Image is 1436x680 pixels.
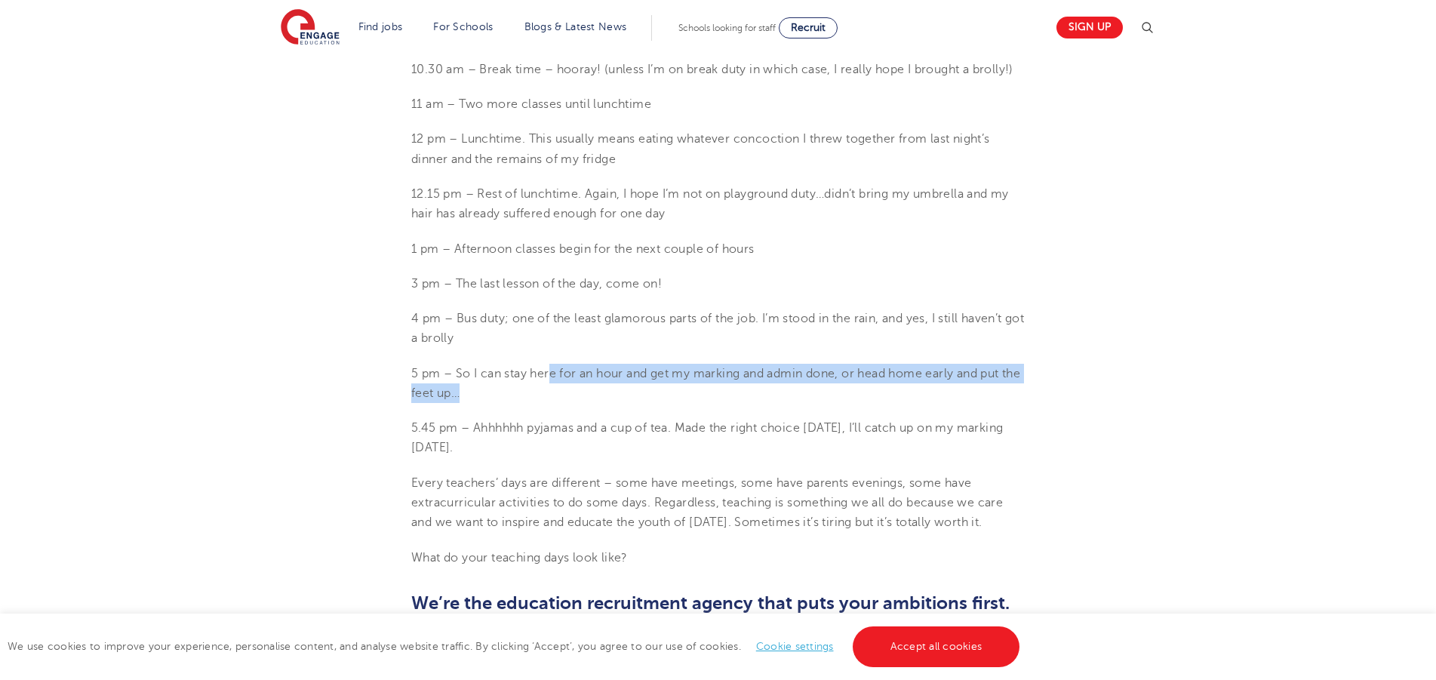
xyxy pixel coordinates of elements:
img: Engage Education [281,9,340,47]
a: Blogs & Latest News [524,21,627,32]
p: 4 pm – Bus duty; one of the least glamorous parts of the job. I’m stood in the rain, and yes, I s... [411,309,1025,349]
p: 11 am – Two more classes until lunchtime [411,94,1025,114]
p: 3 pm – The last lesson of the day, come on! [411,274,1025,294]
span: We use cookies to improve your experience, personalise content, and analyse website traffic. By c... [8,641,1023,652]
p: 5.45 pm – Ahhhhhh pyjamas and a cup of tea. Made the right choice [DATE], I’ll catch up on my mar... [411,418,1025,458]
p: 5 pm – So I can stay here for an hour and get my marking and admin done, or head home early and p... [411,364,1025,404]
span: Recruit [791,22,826,33]
span: We’re the education recruitment agency that puts your ambitions first. [411,592,1010,614]
a: Accept all cookies [853,626,1020,667]
p: 10.30 am – Break time – hooray! (unless I’m on break duty in which case, I really hope I brought ... [411,60,1025,79]
a: Cookie settings [756,641,834,652]
a: Find jobs [358,21,403,32]
a: Sign up [1056,17,1123,38]
a: For Schools [433,21,493,32]
p: 12 pm – Lunchtime. This usually means eating whatever concoction I threw together from last night... [411,129,1025,169]
p: 1 pm – Afternoon classes begin for the next couple of hours [411,239,1025,259]
p: 12.15 pm – Rest of lunchtime. Again, I hope I’m not on playground duty…didn’t bring my umbrella a... [411,184,1025,224]
a: Recruit [779,17,838,38]
span: Schools looking for staff [678,23,776,33]
p: What do your teaching days look like? [411,548,1025,568]
p: Every teachers’ days are different – some have meetings, some have parents evenings, some have ex... [411,473,1025,533]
